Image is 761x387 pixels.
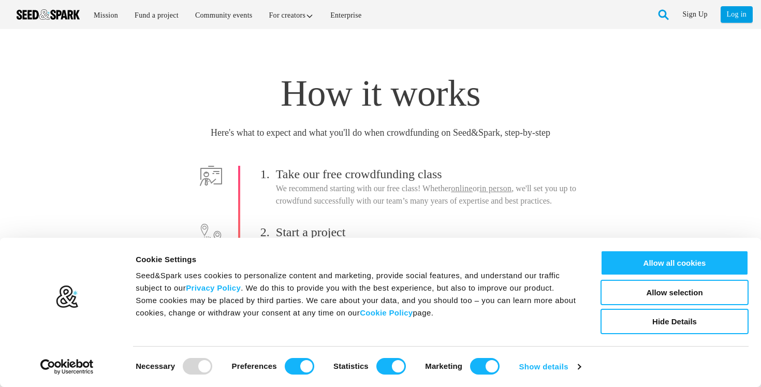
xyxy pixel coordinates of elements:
[86,4,125,26] a: Mission
[55,285,79,309] img: logo
[601,280,749,305] button: Allow selection
[260,224,276,240] h4: 2.
[136,269,577,319] div: Seed&Spark uses cookies to personalize content and marketing, provide social features, and unders...
[136,362,175,370] strong: Necessary
[186,283,241,292] a: Privacy Policy
[479,184,511,193] a: in person
[99,70,662,116] h1: How it works
[136,253,577,266] div: Cookie Settings
[17,9,80,20] img: Seed amp; Spark
[22,359,112,375] a: Usercentrics Cookiebot - opens in a new window
[333,362,369,370] strong: Statistics
[360,308,413,317] a: Cookie Policy
[127,4,186,26] a: Fund a project
[262,4,321,26] a: For creators
[232,362,277,370] strong: Preferences
[601,309,749,334] button: Hide Details
[721,6,753,23] a: Log in
[188,4,260,26] a: Community events
[425,362,462,370] strong: Marketing
[601,250,749,276] button: Allow all cookies
[451,184,473,193] a: online
[99,125,662,140] h5: Here's what to expect and what you'll do when crowdfunding on Seed&Spark, step-by-step
[276,182,590,207] p: We recommend starting with our free class! Whether or , we'll set you up to crowdfund successfull...
[276,166,590,182] h4: Take our free crowdfunding class
[683,6,708,23] a: Sign Up
[323,4,369,26] a: Enterprise
[276,224,590,240] h4: Start a project
[519,359,581,375] a: Show details
[260,166,276,182] h4: 1.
